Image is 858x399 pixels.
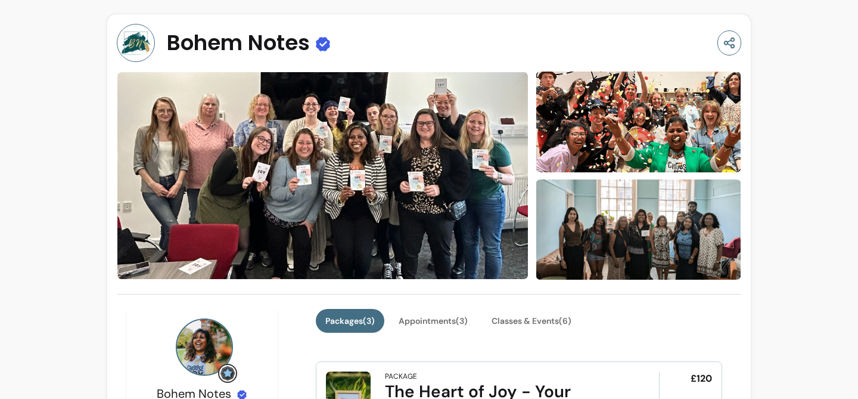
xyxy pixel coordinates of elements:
img: image-2 [536,178,741,282]
img: Provider image [176,318,233,376]
img: image-1 [536,38,741,206]
img: image-0 [117,72,529,280]
button: Appointments(3) [389,309,477,333]
span: Bohem Notes [167,31,310,55]
div: Package [385,372,417,381]
img: Grow [220,366,235,381]
img: Provider image [117,24,155,62]
button: Packages(3) [316,309,384,333]
button: Classes & Events(6) [482,309,581,333]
